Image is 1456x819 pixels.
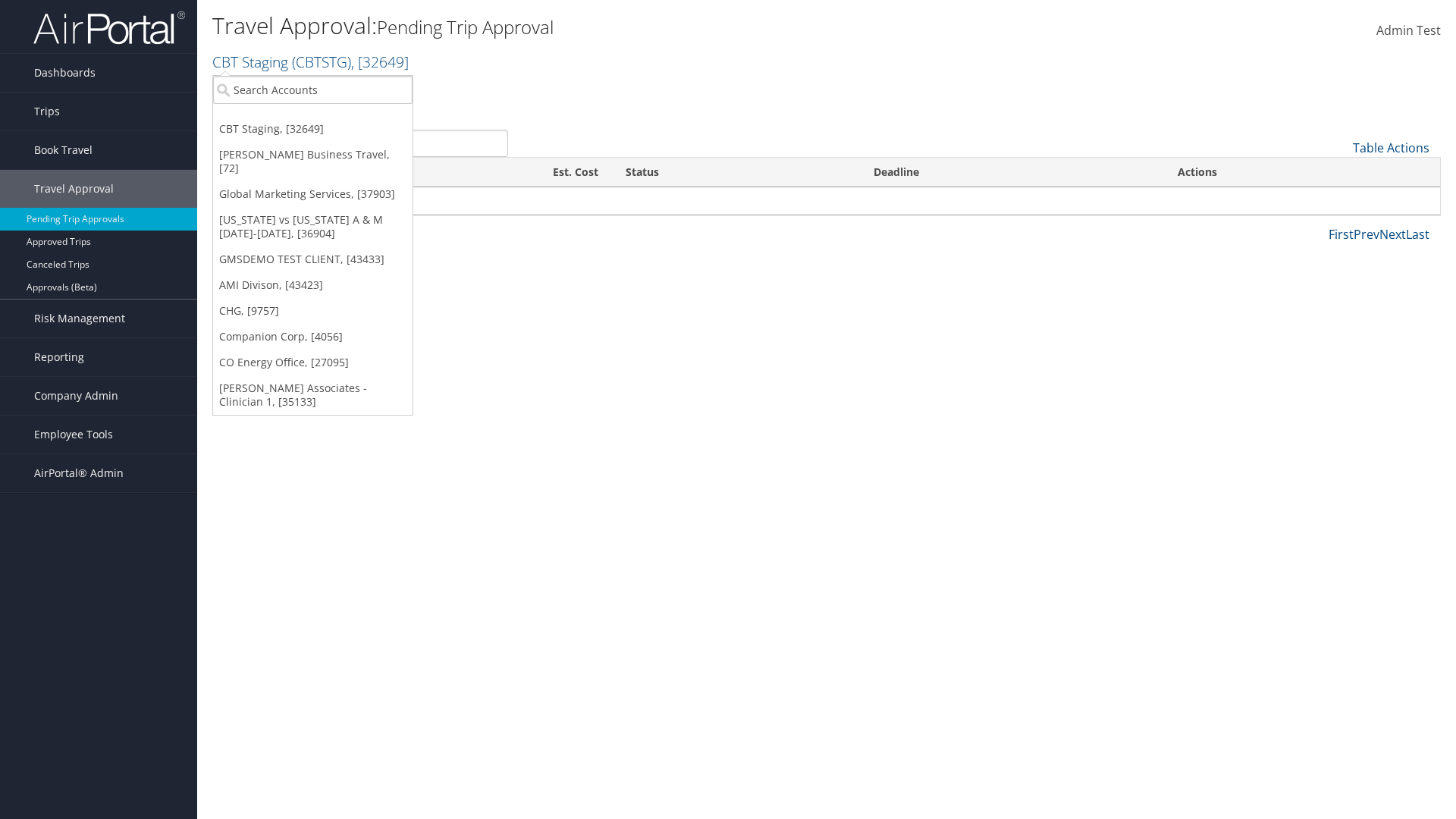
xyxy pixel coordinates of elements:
[213,298,413,324] a: CHG, [9757]
[1164,158,1440,187] th: Actions
[34,377,118,415] span: Company Admin
[1376,22,1441,39] span: Admin Test
[860,158,1163,187] th: Deadline: activate to sort column descending
[213,142,413,181] a: [PERSON_NAME] Business Travel, [72]
[213,116,413,142] a: CBT Staging, [32649]
[213,375,413,415] a: [PERSON_NAME] Associates - Clinician 1, [35133]
[213,76,413,104] input: Search Accounts
[1353,140,1429,156] a: Table Actions
[1376,8,1441,55] a: Admin Test
[212,10,1031,42] h1: Travel Approval:
[34,300,125,337] span: Risk Management
[1406,226,1429,243] a: Last
[34,54,96,92] span: Dashboards
[213,207,413,246] a: [US_STATE] vs [US_STATE] A & M [DATE]-[DATE], [36904]
[213,187,1440,215] td: No travel approvals pending
[351,52,409,72] span: , [ 32649 ]
[612,158,860,187] th: Status: activate to sort column ascending
[213,246,413,272] a: GMSDEMO TEST CLIENT, [43433]
[34,131,93,169] span: Book Travel
[33,10,185,45] img: airportal-logo.png
[1354,226,1379,243] a: Prev
[213,181,413,207] a: Global Marketing Services, [37903]
[1329,226,1354,243] a: First
[213,272,413,298] a: AMI Divison, [43423]
[292,52,351,72] span: ( CBTSTG )
[212,80,1031,99] p: Filter:
[377,14,554,39] small: Pending Trip Approval
[34,416,113,453] span: Employee Tools
[34,338,84,376] span: Reporting
[34,170,114,208] span: Travel Approval
[34,93,60,130] span: Trips
[34,454,124,492] span: AirPortal® Admin
[1379,226,1406,243] a: Next
[213,324,413,350] a: Companion Corp, [4056]
[309,158,612,187] th: Est. Cost: activate to sort column ascending
[212,52,409,72] a: CBT Staging
[213,350,413,375] a: CO Energy Office, [27095]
